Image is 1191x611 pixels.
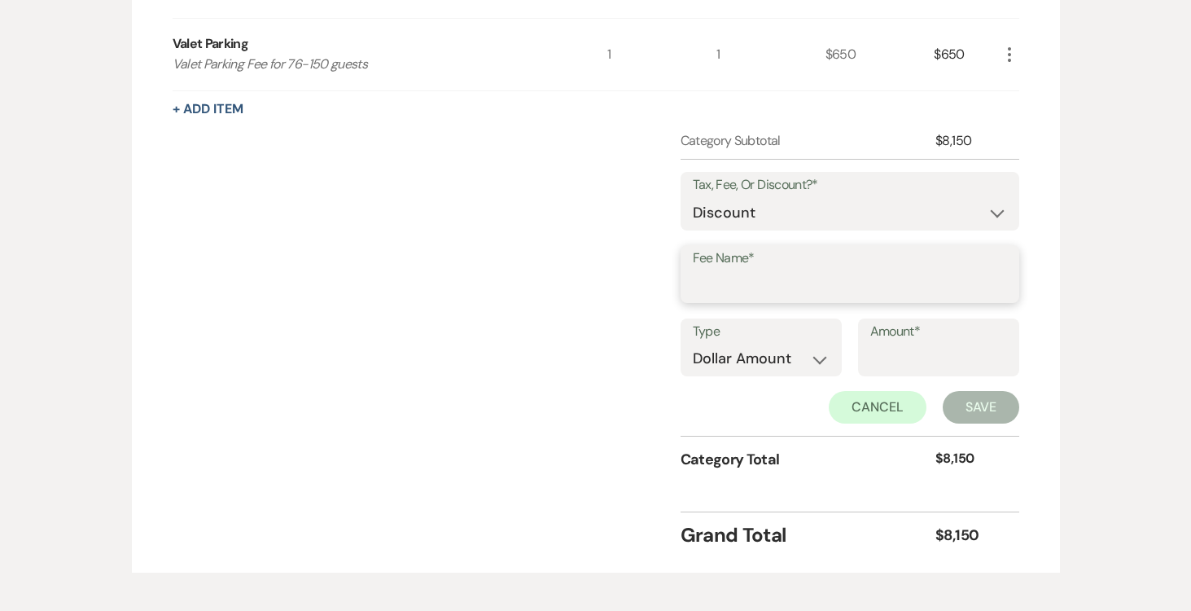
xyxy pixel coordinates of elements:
[173,103,243,116] button: + Add Item
[681,131,936,151] div: Category Subtotal
[173,34,249,54] div: Valet Parking
[935,525,999,547] div: $8,150
[825,19,935,90] div: $650
[829,391,926,424] button: Cancel
[693,174,1007,197] label: Tax, Fee, Or Discount?*
[681,521,936,550] div: Grand Total
[935,449,999,471] div: $8,150
[943,391,1019,424] button: Save
[173,54,564,75] p: Valet Parking Fee for 76-150 guests
[693,247,1007,270] label: Fee Name*
[681,449,936,471] div: Category Total
[935,131,999,151] div: $8,150
[607,19,716,90] div: 1
[870,320,1007,344] label: Amount*
[693,320,830,344] label: Type
[934,19,999,90] div: $650
[716,19,825,90] div: 1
